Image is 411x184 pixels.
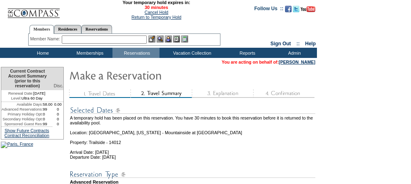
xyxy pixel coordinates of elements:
[70,145,315,155] td: Arrival Date: [DATE]
[1,117,43,122] td: Secondary Holiday Opt:
[69,89,130,98] img: step1_state3.gif
[293,8,299,13] a: Follow us on Twitter
[43,117,53,122] td: 0
[81,25,112,33] a: Reservations
[4,128,49,133] a: Show Future Contracts
[52,102,63,107] td: 0.00
[1,96,52,102] td: Ultra 60 Day
[173,35,180,42] img: Reservations
[54,25,81,33] a: Residences
[270,48,317,58] td: Admin
[70,155,315,160] td: Departure Date: [DATE]
[52,112,63,117] td: 0
[18,48,65,58] td: Home
[1,102,43,107] td: Available Days:
[165,35,172,42] img: Impersonate
[70,135,315,145] td: Property: Trailside - 14012
[223,48,270,58] td: Reports
[293,6,299,12] img: Follow us on Twitter
[1,90,52,96] td: [DATE]
[222,60,315,64] span: You are acting on behalf of:
[148,35,155,42] img: b_edit.gif
[254,5,283,15] td: Follow Us ::
[69,67,233,83] img: Make Reservation
[11,96,21,101] span: Level:
[52,122,63,126] td: 0
[7,2,60,18] img: Compass Home
[1,107,43,112] td: Advanced Reservations:
[192,89,253,98] img: step3_state1.gif
[130,89,192,98] img: step2_state2.gif
[270,41,291,47] a: Sign Out
[132,15,182,20] a: Return to Temporary Hold
[43,122,53,126] td: 99
[157,35,164,42] img: View
[1,122,43,126] td: Sponsored Guest Res:
[64,5,248,10] span: 30 minutes
[296,41,300,47] span: ::
[159,48,223,58] td: Vacation Collection
[144,10,168,15] a: Cancel Hold
[285,8,292,13] a: Become our fan on Facebook
[54,83,63,88] span: Disc.
[279,60,315,64] a: [PERSON_NAME]
[52,117,63,122] td: 0
[70,125,315,135] td: Location: [GEOGRAPHIC_DATA], [US_STATE] - Mountainside at [GEOGRAPHIC_DATA]
[65,48,112,58] td: Memberships
[70,105,315,115] img: subTtlSelectedDates.gif
[52,107,63,112] td: 0
[30,35,62,42] div: Member Name:
[43,102,53,107] td: 58.00
[70,115,315,125] td: A temporary hold has been placed on this reservation. You have 30 minutes to book this reservatio...
[305,41,316,47] a: Help
[181,35,188,42] img: b_calculator.gif
[301,8,315,13] a: Subscribe to our YouTube Channel
[112,48,159,58] td: Reservations
[285,6,292,12] img: Become our fan on Facebook
[253,89,314,98] img: step4_state1.gif
[4,133,49,138] a: Contract Reconciliation
[1,67,52,90] td: Current Contract Account Summary (prior to this reservation)
[43,107,53,112] td: 99
[70,169,315,180] img: subTtlResType.gif
[1,142,33,148] img: Paris, France
[1,112,43,117] td: Primary Holiday Opt:
[301,6,315,12] img: Subscribe to our YouTube Channel
[29,25,54,34] a: Members
[8,91,33,96] span: Renewal Date:
[43,112,53,117] td: 0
